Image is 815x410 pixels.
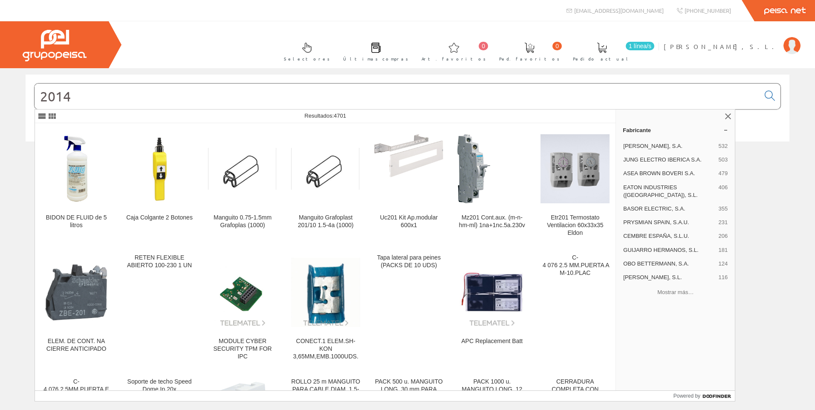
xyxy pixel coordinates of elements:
span: [PHONE_NUMBER] [685,7,731,14]
span: Ped. favoritos [499,55,560,63]
img: APC Replacement Batt [457,258,526,327]
span: 503 [719,156,728,164]
span: 0 [479,42,488,50]
div: Mz201 Cont.aux. (m-n-hm-ml) 1na+1nc.5a.230v [457,214,526,229]
span: OBO BETTERMANN, S.A. [623,260,715,268]
div: Manguito Grafoplast 201/10 1.5-4a (1000) [291,214,360,229]
img: Mz201 Cont.aux. (m-n-hm-ml) 1na+1nc.5a.230v [457,134,526,203]
a: [PERSON_NAME], S.L. [664,35,801,43]
span: 532 [719,142,728,150]
img: MODULE CYBER SECURITY TPM FOR IPC [208,258,277,327]
a: Mz201 Cont.aux. (m-n-hm-ml) 1na+1nc.5a.230v Mz201 Cont.aux. (m-n-hm-ml) 1na+1nc.5a.230v [451,124,533,247]
span: 231 [719,219,728,226]
div: PACK 500 u. MANGUITO LONG. 30 mm PARA CABLE DIAM. 1,5-2,5mm [374,378,443,401]
img: Etr201 Termostato Ventilacion 60x33x35 Eldon [540,134,610,203]
span: [EMAIL_ADDRESS][DOMAIN_NAME] [574,7,664,14]
img: Manguito Grafoplast 201/10 1.5-4a (1000) [291,148,360,190]
div: Etr201 Termostato Ventilacion 60x33x35 Eldon [540,214,610,237]
span: 4701 [334,113,346,119]
span: 355 [719,205,728,213]
button: Mostrar más… [619,285,731,299]
img: Manguito 0.75-1.5mm Grafoplas (1000) [208,148,277,190]
a: Selectores [275,35,334,66]
a: Uc201 Kit Ap.modular 600x1 Uc201 Kit Ap.modular 600x1 [367,124,450,247]
span: Últimas compras [343,55,408,63]
img: Caja Colgante 2 Botones [125,134,194,203]
span: Pedido actual [573,55,631,63]
span: [PERSON_NAME], S.L. [623,274,715,281]
span: GUIJARRO HERMANOS, S.L. [623,246,715,254]
span: 206 [719,232,728,240]
a: MODULE CYBER SECURITY TPM FOR IPC MODULE CYBER SECURITY TPM FOR IPC [201,247,284,370]
a: Etr201 Termostato Ventilacion 60x33x35 Eldon Etr201 Termostato Ventilacion 60x33x35 Eldon [534,124,616,247]
div: ROLLO 25 m MANGUITO PARA CABLE DIAM. 1,5-2,5 mm GRAFOPLAST [291,378,360,401]
span: JUNG ELECTRO IBERICA S.A. [623,156,715,164]
a: APC Replacement Batt APC Replacement Batt [451,247,533,370]
span: BASOR ELECTRIC, S.A. [623,205,715,213]
span: PRYSMIAN SPAIN, S.A.U. [623,219,715,226]
span: 181 [719,246,728,254]
a: BIDON DE FLUID de 5 litros BIDON DE FLUID de 5 litros [35,124,118,247]
div: Soporte de techo Speed Dome Ip 20x [125,378,194,393]
div: Uc201 Kit Ap.modular 600x1 [374,214,443,229]
a: Manguito Grafoplast 201/10 1.5-4a (1000) Manguito Grafoplast 201/10 1.5-4a (1000) [284,124,367,247]
div: RETEN FLEXIBLE ABIERTO 100-230 1 UN [125,254,194,269]
a: C- 4 076 2.5 MM.PUERTA AM-10.PLAC [534,247,616,370]
div: Tapa lateral para peines (PACKS DE 10 UDS) [374,254,443,269]
span: [PERSON_NAME], S.L. [664,42,779,51]
div: C- 4 076 2.5 MM.PUERTA AM-10.PLAC [540,254,610,277]
img: Grupo Peisa [23,30,87,61]
input: Buscar... [35,84,760,109]
span: [PERSON_NAME], S.A. [623,142,715,150]
a: Powered by [673,391,735,401]
img: ELEM. DE CONT. NA CIERRE ANTICIPADO [42,258,111,327]
span: Art. favoritos [422,55,486,63]
div: CERRADURA COMPLETA CON INSERTO DE LLAVE [540,378,610,401]
a: ELEM. DE CONT. NA CIERRE ANTICIPADO ELEM. DE CONT. NA CIERRE ANTICIPADO [35,247,118,370]
a: 1 línea/s Pedido actual [564,35,656,66]
div: Caja Colgante 2 Botones [125,214,194,222]
span: 406 [719,184,728,199]
div: C-4 076 2.5MM.PUERTA EMBUTIDA.P [42,378,111,401]
span: Powered by [673,392,700,400]
span: 479 [719,170,728,177]
div: PACK 1000 u. MANGUITO LONG. 12 mm PARA CABLE DIAM. 1,5-2,5mm [457,378,526,409]
div: APC Replacement Batt [457,338,526,345]
span: ASEA BROWN BOVERI S.A. [623,170,715,177]
span: CEMBRE ESPAÑA, S.L.U. [623,232,715,240]
div: Manguito 0.75-1.5mm Grafoplas (1000) [208,214,277,229]
div: CONECT.1 ELEM.SH-KON 3,65MM,EMB.1000UDS. [291,338,360,361]
a: Tapa lateral para peines (PACKS DE 10 UDS) [367,247,450,370]
a: CONECT.1 ELEM.SH-KON 3,65MM,EMB.1000UDS. CONECT.1 ELEM.SH-KON 3,65MM,EMB.1000UDS. [284,247,367,370]
span: 0 [552,42,562,50]
a: RETEN FLEXIBLE ABIERTO 100-230 1 UN [118,247,201,370]
div: MODULE CYBER SECURITY TPM FOR IPC [208,338,277,361]
span: Resultados: [304,113,346,119]
span: 124 [719,260,728,268]
span: 1 línea/s [626,42,654,50]
a: Caja Colgante 2 Botones Caja Colgante 2 Botones [118,124,201,247]
span: EATON INDUSTRIES ([GEOGRAPHIC_DATA]), S.L. [623,184,715,199]
a: Manguito 0.75-1.5mm Grafoplas (1000) Manguito 0.75-1.5mm Grafoplas (1000) [201,124,284,247]
img: Uc201 Kit Ap.modular 600x1 [374,134,443,203]
div: ELEM. DE CONT. NA CIERRE ANTICIPADO [42,338,111,353]
div: © Grupo Peisa [26,152,789,159]
img: CONECT.1 ELEM.SH-KON 3,65MM,EMB.1000UDS. [291,258,360,327]
img: BIDON DE FLUID de 5 litros [42,134,111,203]
div: BIDON DE FLUID de 5 litros [42,214,111,229]
span: 116 [719,274,728,281]
a: Fabricante [616,123,735,137]
span: Selectores [284,55,330,63]
a: Últimas compras [335,35,413,66]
